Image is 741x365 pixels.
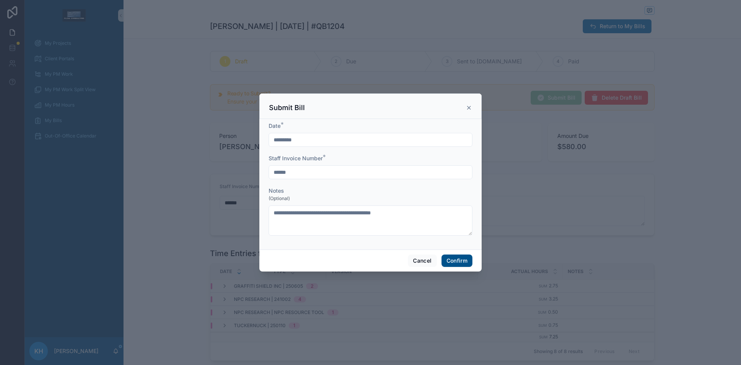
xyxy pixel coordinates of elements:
[269,103,305,112] h3: Submit Bill
[442,255,472,267] button: Confirm
[269,187,284,194] span: Notes
[269,155,323,161] span: Staff Invoice Number
[269,195,290,202] span: (Optional)
[269,122,281,129] span: Date
[408,255,436,267] button: Cancel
